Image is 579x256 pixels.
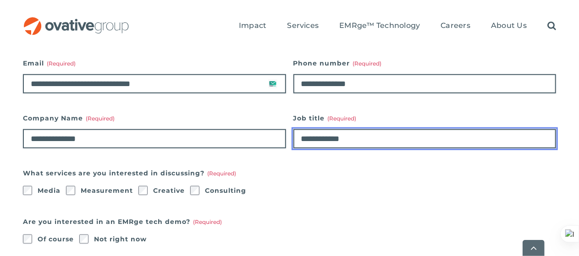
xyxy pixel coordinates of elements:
span: (Required) [207,170,236,177]
label: Media [38,184,61,197]
a: Careers [441,21,470,31]
a: EMRge™ Technology [339,21,420,31]
a: Search [547,21,556,31]
a: About Us [491,21,527,31]
a: OG_Full_horizontal_RGB [23,16,130,25]
label: Company Name [23,112,286,125]
span: (Required) [47,60,76,67]
label: Consulting [205,184,246,197]
span: (Required) [353,60,382,67]
span: About Us [491,21,527,30]
label: Email [23,57,286,70]
label: Job title [293,112,557,125]
label: Phone number [293,57,557,70]
span: Impact [239,21,266,30]
label: Of course [38,233,74,245]
nav: Menu [239,11,556,41]
span: Services [287,21,319,30]
legend: Are you interested in an EMRge tech demo? [23,215,222,228]
label: Creative [153,184,185,197]
span: (Required) [328,115,357,122]
span: (Required) [193,218,222,225]
label: Not right now [94,233,147,245]
span: EMRge™ Technology [339,21,420,30]
span: Careers [441,21,470,30]
label: Measurement [81,184,133,197]
a: Impact [239,21,266,31]
legend: What services are you interested in discussing? [23,167,236,180]
span: (Required) [86,115,115,122]
a: Services [287,21,319,31]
